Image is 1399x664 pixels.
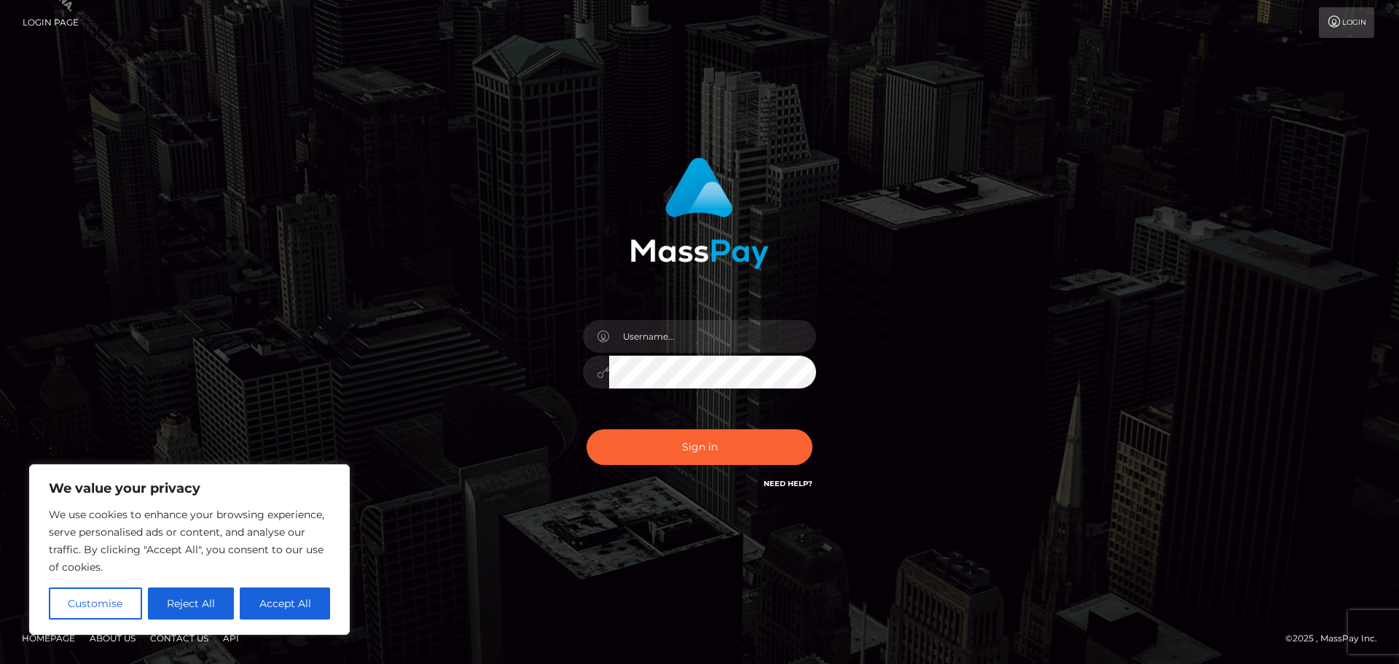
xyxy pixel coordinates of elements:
[609,320,816,353] input: Username...
[630,157,769,269] img: MassPay Login
[16,627,81,649] a: Homepage
[49,506,330,576] p: We use cookies to enhance your browsing experience, serve personalised ads or content, and analys...
[240,587,330,620] button: Accept All
[587,429,812,465] button: Sign in
[84,627,141,649] a: About Us
[29,464,350,635] div: We value your privacy
[49,480,330,497] p: We value your privacy
[148,587,235,620] button: Reject All
[144,627,214,649] a: Contact Us
[23,7,79,38] a: Login Page
[49,587,142,620] button: Customise
[764,479,812,488] a: Need Help?
[217,627,245,649] a: API
[1319,7,1374,38] a: Login
[1285,630,1388,647] div: © 2025 , MassPay Inc.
